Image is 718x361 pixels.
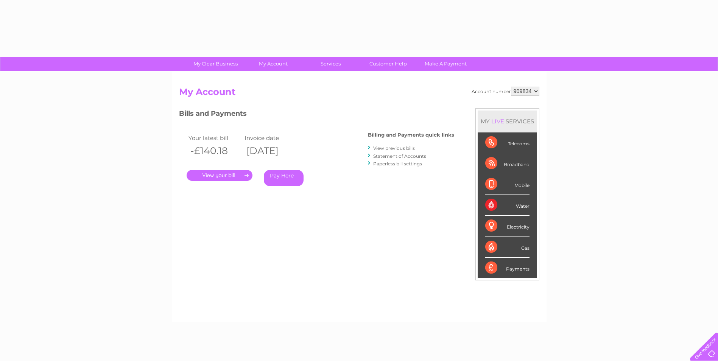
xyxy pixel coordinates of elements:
[184,57,247,71] a: My Clear Business
[373,161,422,166] a: Paperless bill settings
[368,132,454,138] h4: Billing and Payments quick links
[485,153,530,174] div: Broadband
[187,133,243,143] td: Your latest bill
[373,145,415,151] a: View previous bills
[243,143,299,159] th: [DATE]
[242,57,304,71] a: My Account
[490,118,506,125] div: LIVE
[357,57,419,71] a: Customer Help
[264,170,304,186] a: Pay Here
[485,195,530,216] div: Water
[478,110,537,132] div: MY SERVICES
[485,237,530,258] div: Gas
[472,87,539,96] div: Account number
[187,143,243,159] th: -£140.18
[485,258,530,278] div: Payments
[485,132,530,153] div: Telecoms
[414,57,477,71] a: Make A Payment
[179,87,539,101] h2: My Account
[299,57,362,71] a: Services
[485,216,530,237] div: Electricity
[187,170,252,181] a: .
[179,108,454,121] h3: Bills and Payments
[485,174,530,195] div: Mobile
[243,133,299,143] td: Invoice date
[373,153,426,159] a: Statement of Accounts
